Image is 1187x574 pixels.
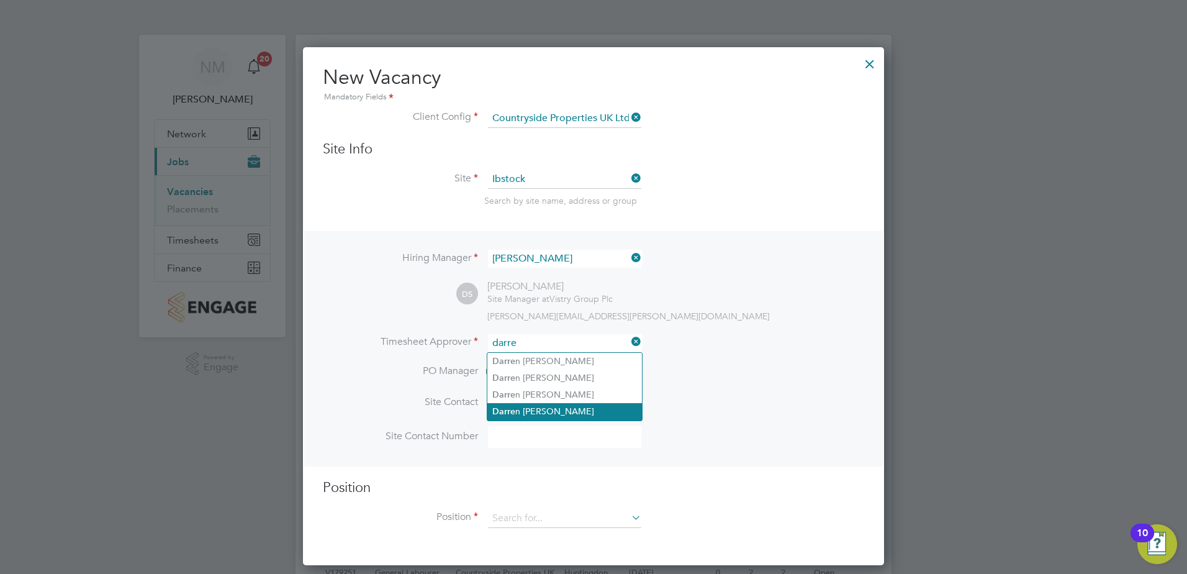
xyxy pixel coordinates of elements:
b: Darre [492,373,515,383]
input: Search for... [488,109,641,128]
li: n [PERSON_NAME] [487,353,642,370]
button: Open Resource Center, 10 new notifications [1137,524,1177,564]
span: Site Manager at [487,293,549,304]
h3: Site Info [323,140,864,158]
label: Site Contact Number [323,430,478,443]
div: Vistry Group Plc [487,293,613,304]
label: Timesheet Approver [323,335,478,348]
input: Search for... [488,509,641,528]
label: Client Config [323,111,478,124]
label: Site [323,172,478,185]
span: n/a [485,365,500,377]
div: 10 [1137,533,1148,549]
li: n [PERSON_NAME] [487,370,642,386]
input: Search for... [488,334,641,352]
span: DS [456,283,478,305]
b: Darre [492,389,515,400]
li: n [PERSON_NAME] [487,403,642,420]
span: Search by site name, address or group [484,195,637,206]
div: Mandatory Fields [323,91,864,104]
li: n [PERSON_NAME] [487,386,642,403]
label: PO Manager [323,365,478,378]
b: Darre [492,406,515,417]
b: Darre [492,356,515,367]
div: [PERSON_NAME] [487,280,613,293]
h2: New Vacancy [323,65,864,104]
span: [PERSON_NAME][EMAIL_ADDRESS][PERSON_NAME][DOMAIN_NAME] [487,311,770,322]
label: Hiring Manager [323,252,478,265]
input: Search for... [488,250,641,268]
input: Search for... [488,170,641,189]
h3: Position [323,479,864,497]
label: Position [323,511,478,524]
label: Site Contact [323,396,478,409]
